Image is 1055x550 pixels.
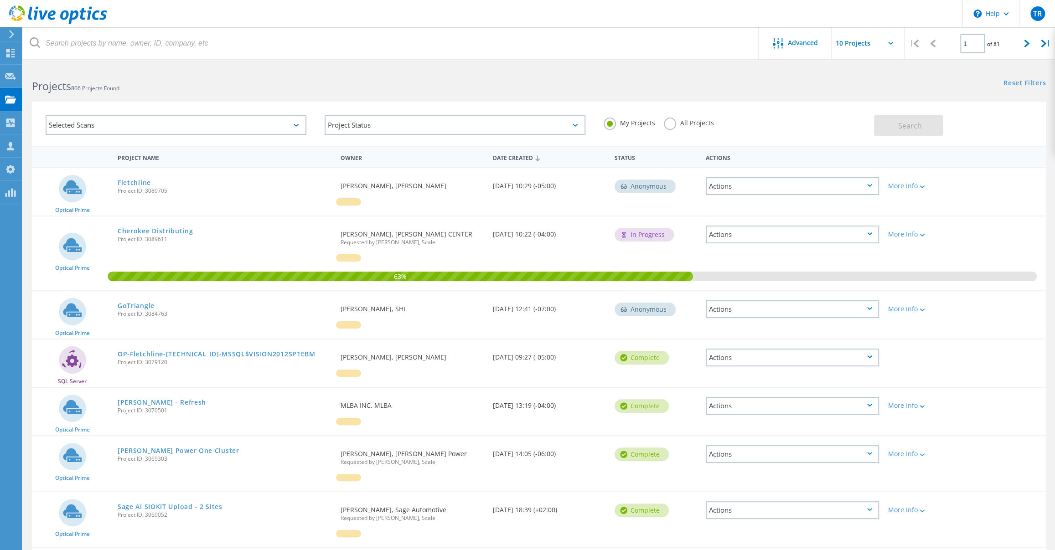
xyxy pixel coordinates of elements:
span: Advanced [788,40,818,46]
span: Requested by [PERSON_NAME], Scale [341,459,484,465]
div: More Info [888,451,960,457]
span: Optical Prime [55,531,90,537]
div: [DATE] 14:05 (-06:00) [488,436,610,466]
span: TR [1033,10,1042,17]
span: Project ID: 3089705 [118,188,331,194]
div: | [1036,27,1055,60]
span: Project ID: 3084763 [118,311,331,317]
div: Actions [706,445,879,463]
span: SQL Server [58,379,87,384]
div: Project Name [113,149,336,165]
div: Actions [706,349,879,366]
span: 806 Projects Found [71,84,119,92]
span: Optical Prime [55,330,90,336]
span: Requested by [PERSON_NAME], Scale [341,515,484,521]
div: In Progress [615,228,674,242]
label: All Projects [664,118,714,126]
span: Optical Prime [55,427,90,432]
div: [PERSON_NAME], [PERSON_NAME] Power [336,436,488,474]
div: Actions [706,501,879,519]
div: Actions [706,177,879,195]
a: [PERSON_NAME] - Refresh [118,399,206,406]
span: Optical Prime [55,265,90,271]
div: [DATE] 09:27 (-05:00) [488,339,610,370]
b: Projects [32,79,71,93]
button: Search [874,115,943,136]
div: [DATE] 13:19 (-04:00) [488,388,610,418]
div: Actions [706,397,879,415]
div: MLBA INC, MLBA [336,388,488,418]
div: Actions [706,300,879,318]
span: 63% [108,272,693,280]
span: Project ID: 3079120 [118,360,331,365]
div: [DATE] 18:39 (+02:00) [488,492,610,522]
div: [DATE] 10:29 (-05:00) [488,168,610,198]
div: [PERSON_NAME], [PERSON_NAME] [336,339,488,370]
div: [DATE] 12:41 (-07:00) [488,291,610,321]
span: Requested by [PERSON_NAME], Scale [341,240,484,245]
span: Search [898,121,922,131]
div: Selected Scans [46,115,306,135]
a: [PERSON_NAME] Power One Cluster [118,447,239,454]
a: GoTriangle [118,303,155,309]
span: Project ID: 3069303 [118,456,331,462]
div: Actions [701,149,884,165]
span: of 81 [987,40,1000,48]
div: More Info [888,231,960,237]
div: [PERSON_NAME], Sage Automotive [336,492,488,530]
div: [PERSON_NAME], SHI [336,291,488,321]
div: More Info [888,183,960,189]
div: Anonymous [615,180,676,193]
span: Project ID: 3069052 [118,512,331,518]
div: Owner [336,149,488,165]
div: [PERSON_NAME], [PERSON_NAME] CENTER [336,216,488,254]
svg: \n [973,10,982,18]
div: [DATE] 10:22 (-04:00) [488,216,610,247]
a: Sage AI SIOKIT Upload - 2 Sites [118,504,222,510]
div: More Info [888,306,960,312]
input: Search projects by name, owner, ID, company, etc [23,27,759,59]
span: Optical Prime [55,207,90,213]
div: | [905,27,923,60]
label: My Projects [604,118,655,126]
a: Live Optics Dashboard [9,19,107,26]
div: Anonymous [615,303,676,316]
span: Optical Prime [55,475,90,481]
div: More Info [888,402,960,409]
div: Complete [615,399,669,413]
a: Reset Filters [1003,80,1046,87]
div: [PERSON_NAME], [PERSON_NAME] [336,168,488,198]
a: Cherokee Distributing [118,228,193,234]
div: Project Status [325,115,585,135]
div: Status [610,149,701,165]
span: Project ID: 3089611 [118,236,331,242]
span: Project ID: 3070501 [118,408,331,413]
div: Actions [706,226,879,243]
div: Complete [615,504,669,517]
div: More Info [888,507,960,513]
a: Fletchline [118,180,151,186]
div: Complete [615,351,669,365]
div: Complete [615,447,669,461]
a: OP-Fletchline-[TECHNICAL_ID]-MSSQL$VISION2012SP1EBM [118,351,315,357]
div: Date Created [488,149,610,166]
